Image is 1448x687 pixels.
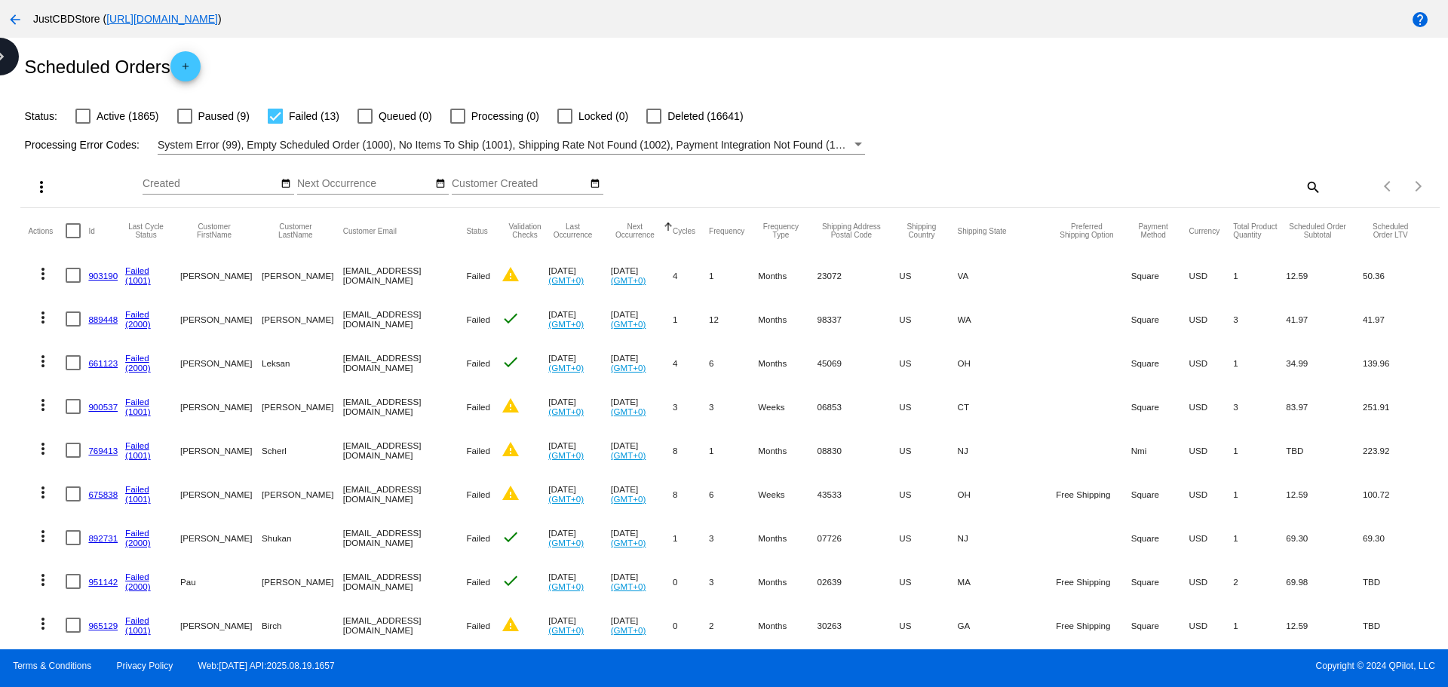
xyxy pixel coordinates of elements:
[262,472,343,516] mat-cell: [PERSON_NAME]
[709,603,758,647] mat-cell: 2
[1233,385,1286,428] mat-cell: 3
[1286,428,1363,472] mat-cell: TBD
[548,253,610,297] mat-cell: [DATE]
[1233,472,1286,516] mat-cell: 1
[899,385,957,428] mat-cell: US
[262,428,343,472] mat-cell: Scherl
[1233,428,1286,472] mat-cell: 1
[176,61,195,79] mat-icon: add
[611,603,673,647] mat-cell: [DATE]
[125,275,151,285] a: (1001)
[548,222,597,239] button: Change sorting for LastOccurrenceUtc
[1411,11,1429,29] mat-icon: help
[709,297,758,341] mat-cell: 12
[548,472,610,516] mat-cell: [DATE]
[548,581,584,591] a: (GMT+0)
[180,385,262,428] mat-cell: [PERSON_NAME]
[180,428,262,472] mat-cell: [PERSON_NAME]
[611,472,673,516] mat-cell: [DATE]
[548,603,610,647] mat-cell: [DATE]
[289,107,339,125] span: Failed (13)
[180,253,262,297] mat-cell: [PERSON_NAME]
[502,309,520,327] mat-icon: check
[466,621,490,630] span: Failed
[180,603,262,647] mat-cell: [PERSON_NAME]
[1286,472,1363,516] mat-cell: 12.59
[611,625,646,635] a: (GMT+0)
[758,472,817,516] mat-cell: Weeks
[125,406,151,416] a: (1001)
[1189,428,1234,472] mat-cell: USD
[125,625,151,635] a: (1001)
[1373,171,1404,201] button: Previous page
[611,253,673,297] mat-cell: [DATE]
[180,472,262,516] mat-cell: [PERSON_NAME]
[1189,341,1234,385] mat-cell: USD
[343,253,467,297] mat-cell: [EMAIL_ADDRESS][DOMAIN_NAME]
[1286,297,1363,341] mat-cell: 41.97
[758,297,817,341] mat-cell: Months
[343,226,397,235] button: Change sorting for CustomerEmail
[198,661,335,671] a: Web:[DATE] API:2025.08.19.1657
[709,385,758,428] mat-cell: 3
[1233,516,1286,560] mat-cell: 1
[1363,222,1418,239] button: Change sorting for LifetimeValue
[1363,253,1431,297] mat-cell: 50.36
[1303,175,1321,198] mat-icon: search
[611,341,673,385] mat-cell: [DATE]
[34,265,52,283] mat-icon: more_vert
[262,603,343,647] mat-cell: Birch
[611,319,646,329] a: (GMT+0)
[1189,385,1234,428] mat-cell: USD
[818,516,900,560] mat-cell: 07726
[709,428,758,472] mat-cell: 1
[709,341,758,385] mat-cell: 6
[548,538,584,547] a: (GMT+0)
[262,385,343,428] mat-cell: [PERSON_NAME]
[958,603,1057,647] mat-cell: GA
[32,178,51,196] mat-icon: more_vert
[758,253,817,297] mat-cell: Months
[88,402,118,412] a: 900537
[1286,560,1363,603] mat-cell: 69.98
[1233,253,1286,297] mat-cell: 1
[125,581,151,591] a: (2000)
[590,178,600,190] mat-icon: date_range
[1363,341,1431,385] mat-cell: 139.96
[1131,385,1189,428] mat-cell: Square
[548,385,610,428] mat-cell: [DATE]
[502,528,520,546] mat-icon: check
[958,297,1057,341] mat-cell: WA
[466,446,490,455] span: Failed
[818,428,900,472] mat-cell: 08830
[709,253,758,297] mat-cell: 1
[125,615,149,625] a: Failed
[1131,603,1189,647] mat-cell: Square
[34,352,52,370] mat-icon: more_vert
[1189,516,1234,560] mat-cell: USD
[899,297,957,341] mat-cell: US
[548,297,610,341] mat-cell: [DATE]
[125,450,151,460] a: (1001)
[262,341,343,385] mat-cell: Leksan
[899,253,957,297] mat-cell: US
[673,385,709,428] mat-cell: 3
[343,297,467,341] mat-cell: [EMAIL_ADDRESS][DOMAIN_NAME]
[1363,428,1431,472] mat-cell: 223.92
[379,107,432,125] span: Queued (0)
[818,560,900,603] mat-cell: 02639
[180,341,262,385] mat-cell: [PERSON_NAME]
[343,603,467,647] mat-cell: [EMAIL_ADDRESS][DOMAIN_NAME]
[548,406,584,416] a: (GMT+0)
[1189,472,1234,516] mat-cell: USD
[343,472,467,516] mat-cell: [EMAIL_ADDRESS][DOMAIN_NAME]
[117,661,173,671] a: Privacy Policy
[88,533,118,543] a: 892731
[125,528,149,538] a: Failed
[958,253,1057,297] mat-cell: VA
[548,560,610,603] mat-cell: [DATE]
[466,402,490,412] span: Failed
[548,450,584,460] a: (GMT+0)
[343,428,467,472] mat-cell: [EMAIL_ADDRESS][DOMAIN_NAME]
[548,341,610,385] mat-cell: [DATE]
